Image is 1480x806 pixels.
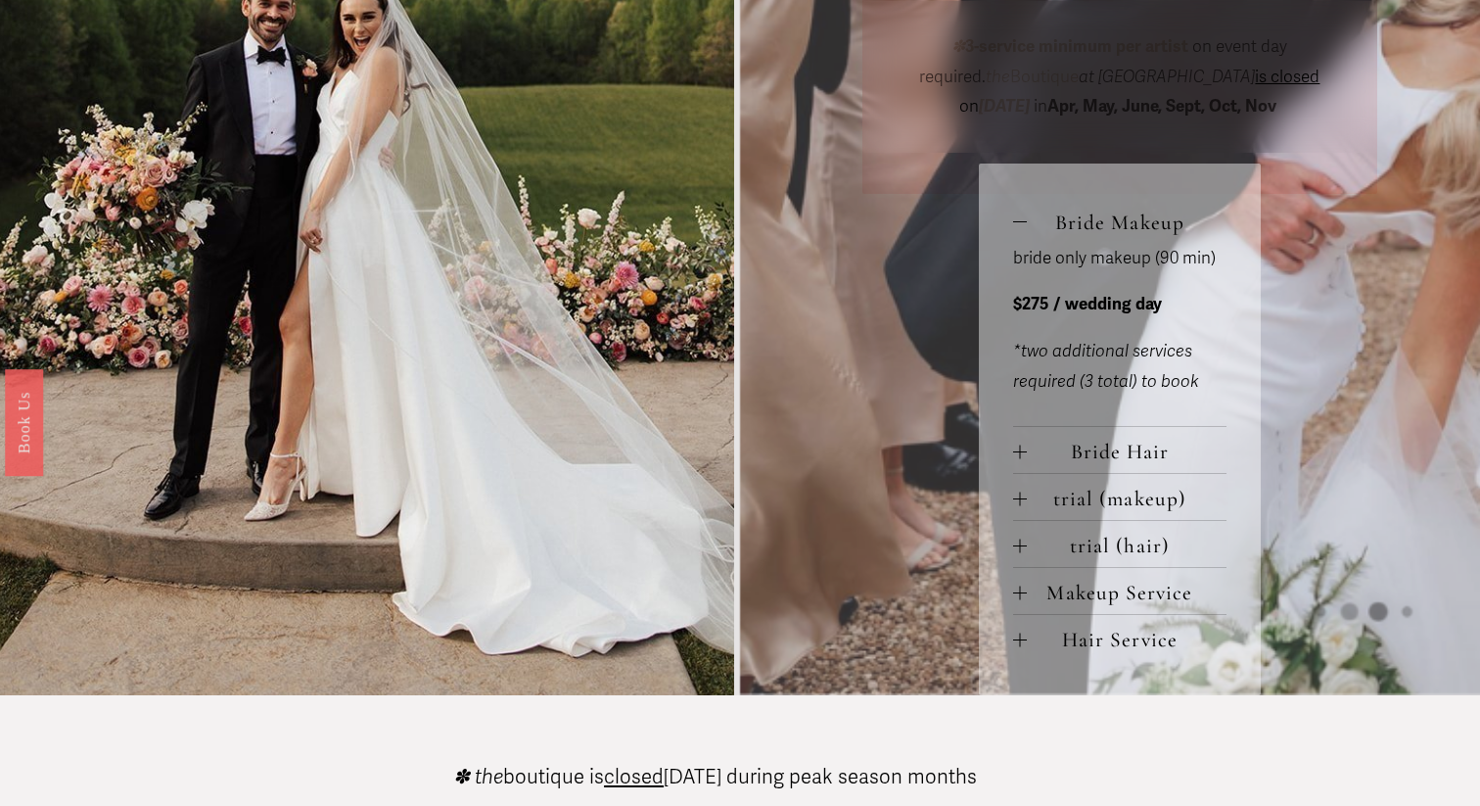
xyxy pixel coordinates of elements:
span: Makeup Service [1027,580,1226,605]
button: trial (hair) [1013,521,1226,567]
span: trial (hair) [1027,533,1226,558]
p: bride only makeup (90 min) [1013,244,1226,274]
div: Bride Makeup [1013,244,1226,426]
em: ✽ the [453,765,503,789]
em: the [986,67,1010,87]
button: Hair Service [1013,615,1226,661]
em: at [GEOGRAPHIC_DATA] [1079,67,1255,87]
em: ✽ [951,36,965,57]
button: trial (makeup) [1013,474,1226,520]
strong: 3-service minimum per artist [965,36,1188,57]
span: Boutique [986,67,1079,87]
span: Bride Hair [1027,439,1226,464]
button: Makeup Service [1013,568,1226,614]
span: closed [604,765,664,789]
span: Bride Makeup [1027,210,1226,235]
p: boutique is [DATE] during peak season months [453,768,977,787]
button: Bride Makeup [1013,198,1226,244]
strong: Apr, May, June, Sept, Oct, Nov [1047,96,1276,117]
em: [DATE] [979,96,1030,117]
p: on [893,32,1346,122]
span: in [1030,96,1280,117]
a: Book Us [5,368,43,475]
span: on event day required. [919,36,1291,87]
span: is closed [1255,67,1319,87]
em: *two additional services required (3 total) to book [1013,341,1199,392]
strong: $275 / wedding day [1013,294,1162,314]
span: Hair Service [1027,627,1226,652]
button: Bride Hair [1013,427,1226,473]
span: trial (makeup) [1027,486,1226,511]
